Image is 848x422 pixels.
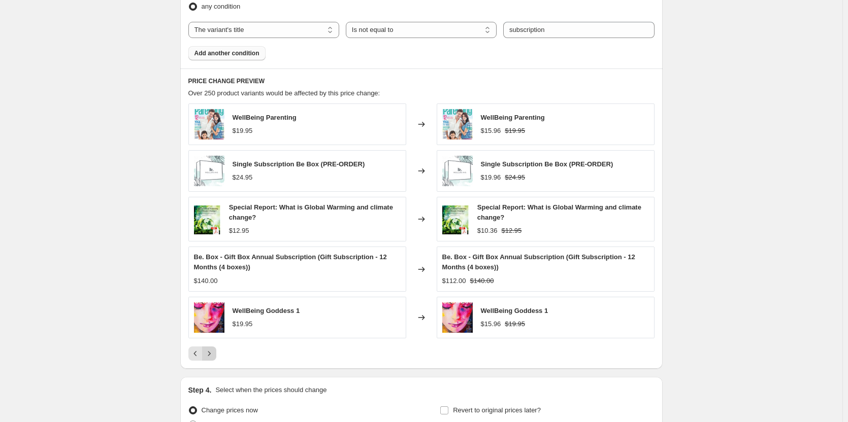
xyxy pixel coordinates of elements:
strike: $140.00 [470,276,494,286]
img: WAP001_cover_80x.jpg [194,109,224,139]
div: $140.00 [194,276,218,286]
div: $19.95 [233,319,253,329]
span: Single Subscription Be Box (PRE-ORDER) [233,160,365,168]
span: Over 250 product variants would be affected by this price change: [188,89,380,97]
span: Be. Box - Gift Box Annual Subscription (Gift Subscription - 12 Months (4 boxes)) [194,253,387,271]
div: $12.95 [229,226,249,236]
div: $19.95 [233,126,253,136]
strike: $19.95 [505,126,525,136]
img: goddess-cover_80x.jpg [194,302,224,333]
div: $10.36 [477,226,498,236]
span: Special Report: What is Global Warming and climate change? [229,203,393,221]
img: WB_Shop_Be_Box_228_x_300_Single_80x.jpg [194,156,224,186]
nav: Pagination [188,346,216,361]
div: $15.96 [481,126,501,136]
span: Add another condition [194,49,259,57]
h6: PRICE CHANGE PREVIEW [188,77,655,85]
img: cover_716c6661-72ab-4781-9152-b1111a56fb4f_80x.jpg [194,204,221,234]
span: Be. Box - Gift Box Annual Subscription (Gift Subscription - 12 Months (4 boxes)) [442,253,635,271]
p: Select when the prices should change [215,385,327,395]
span: Single Subscription Be Box (PRE-ORDER) [481,160,613,168]
div: $19.96 [481,172,501,183]
span: WellBeing Parenting [481,114,545,121]
button: Next [202,346,216,361]
span: Revert to original prices later? [453,406,541,414]
div: $24.95 [233,172,253,183]
strike: $12.95 [502,226,522,236]
button: Add another condition [188,46,266,60]
span: Special Report: What is Global Warming and climate change? [477,203,641,221]
div: $112.00 [442,276,466,286]
span: WellBeing Goddess 1 [233,307,300,314]
img: cover_716c6661-72ab-4781-9152-b1111a56fb4f_80x.jpg [442,204,469,234]
img: WB_Shop_Be_Box_228_x_300_Single_80x.jpg [442,156,473,186]
button: Previous [188,346,203,361]
span: any condition [202,3,241,10]
span: WellBeing Goddess 1 [481,307,548,314]
div: $15.96 [481,319,501,329]
span: Change prices now [202,406,258,414]
img: goddess-cover_80x.jpg [442,302,473,333]
strike: $19.95 [505,319,525,329]
strike: $24.95 [505,172,525,183]
h2: Step 4. [188,385,212,395]
span: WellBeing Parenting [233,114,297,121]
img: WAP001_cover_80x.jpg [442,109,473,139]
